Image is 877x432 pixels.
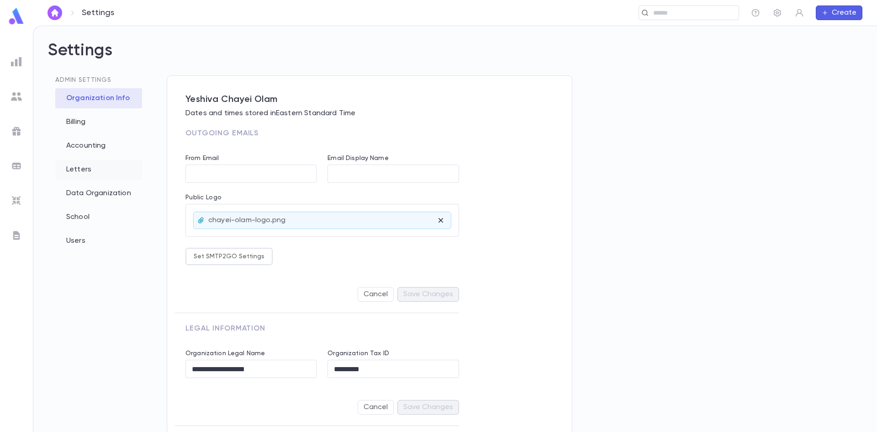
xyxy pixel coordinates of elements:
label: Organization Tax ID [328,350,389,357]
div: Users [55,231,142,251]
h2: Settings [48,41,862,75]
img: batches_grey.339ca447c9d9533ef1741baa751efc33.svg [11,160,22,171]
label: Email Display Name [328,155,389,162]
img: imports_grey.530a8a0e642e233f2baf0ef88e8c9fcb.svg [11,195,22,206]
div: Data Organization [55,183,142,203]
img: students_grey.60c7aba0da46da39d6d829b817ac14fc.svg [11,91,22,102]
div: School [55,207,142,227]
img: home_white.a664292cf8c1dea59945f0da9f25487c.svg [49,9,60,16]
label: Organization Legal Name [185,350,265,357]
div: Organization Info [55,88,142,108]
p: chayei-olam-logo.png [208,216,285,225]
label: From Email [185,155,219,162]
div: Accounting [55,136,142,156]
button: Cancel [358,287,394,302]
span: Admin Settings [55,77,111,83]
button: Create [816,5,862,20]
img: campaigns_grey.99e729a5f7ee94e3726e6486bddda8f1.svg [11,126,22,137]
p: Dates and times stored in Eastern Standard Time [185,109,554,118]
img: reports_grey.c525e4749d1bce6a11f5fe2a8de1b229.svg [11,56,22,67]
button: Set SMTP2GO Settings [185,248,273,265]
p: Settings [82,8,114,18]
span: Yeshiva Chayei Olam [185,94,554,105]
span: Legal Information [185,325,265,332]
button: Cancel [358,400,394,415]
img: logo [7,7,26,25]
div: Letters [55,160,142,180]
div: Billing [55,112,142,132]
img: letters_grey.7941b92b52307dd3b8a917253454ce1c.svg [11,230,22,241]
span: Outgoing Emails [185,130,259,137]
p: Public Logo [185,194,459,204]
